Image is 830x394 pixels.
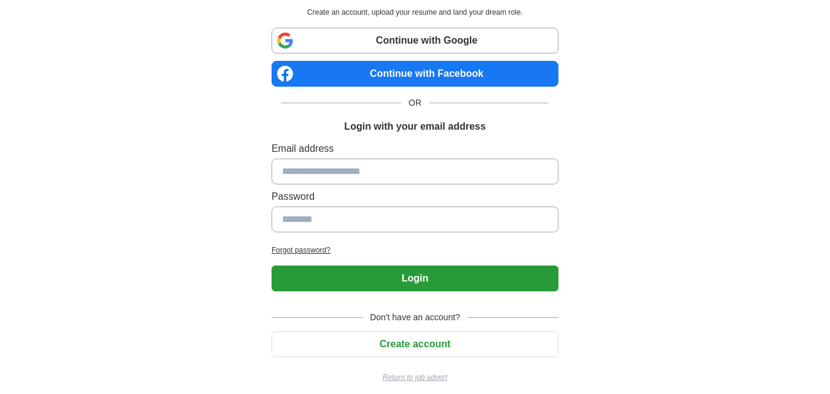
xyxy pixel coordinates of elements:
label: Password [272,189,558,204]
span: OR [401,97,429,109]
p: Create an account, upload your resume and land your dream role. [274,7,556,18]
a: Create account [272,339,558,349]
a: Return to job advert [272,372,558,383]
span: Don't have an account? [362,311,468,324]
a: Continue with Google [272,28,558,53]
h1: Login with your email address [344,119,485,134]
label: Email address [272,141,558,156]
a: Forgot password? [272,245,558,256]
a: Continue with Facebook [272,61,558,87]
button: Login [272,266,558,291]
button: Create account [272,331,558,357]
